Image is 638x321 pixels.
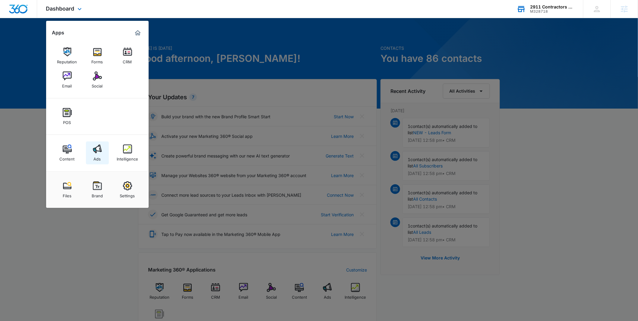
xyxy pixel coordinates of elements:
img: website_grey.svg [10,16,14,21]
h2: Apps [52,30,65,36]
div: account id [530,9,574,14]
a: Reputation [56,44,79,67]
div: account name [530,5,574,9]
a: Forms [86,44,109,67]
img: tab_keywords_by_traffic_grey.svg [60,35,65,40]
div: Files [63,190,71,198]
div: Domain: [DOMAIN_NAME] [16,16,66,21]
div: Reputation [57,56,77,64]
div: POS [63,117,71,125]
div: Content [60,154,75,161]
div: Intelligence [117,154,138,161]
a: CRM [116,44,139,67]
div: Settings [120,190,135,198]
a: Social [86,68,109,91]
a: Brand [86,178,109,201]
a: Intelligence [116,141,139,164]
div: Brand [92,190,103,198]
div: Keywords by Traffic [67,36,102,40]
img: logo_orange.svg [10,10,14,14]
img: tab_domain_overview_orange.svg [16,35,21,40]
div: Email [62,81,72,88]
div: Forms [92,56,103,64]
a: Ads [86,141,109,164]
a: POS [56,105,79,128]
a: Files [56,178,79,201]
div: v 4.0.25 [17,10,30,14]
div: Social [92,81,103,88]
a: Marketing 360® Dashboard [133,28,143,38]
div: Ads [94,154,101,161]
div: Domain Overview [23,36,54,40]
div: CRM [123,56,132,64]
a: Email [56,68,79,91]
span: Dashboard [46,5,74,12]
a: Content [56,141,79,164]
a: Settings [116,178,139,201]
